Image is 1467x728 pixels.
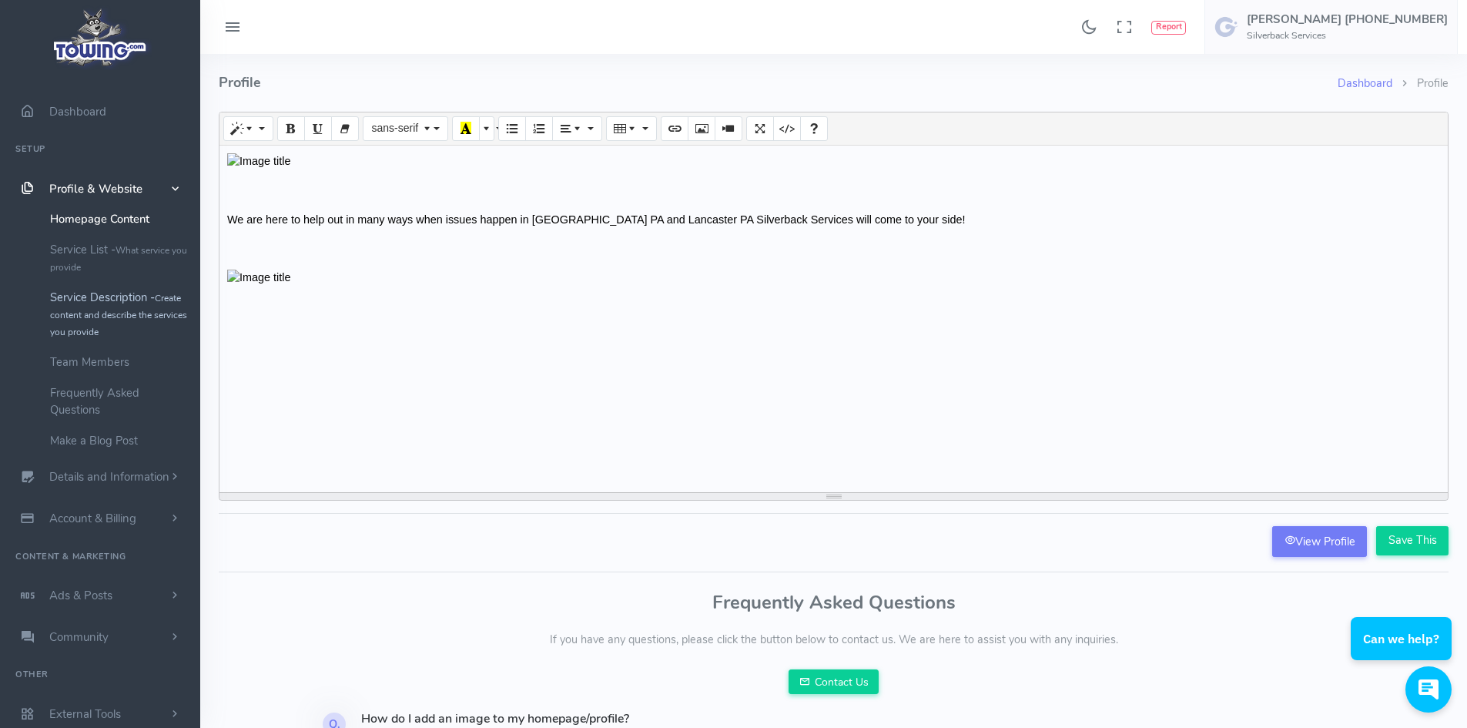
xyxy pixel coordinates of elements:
[219,493,1448,500] div: resize
[606,116,656,141] button: Table
[746,116,774,141] button: Full Screen
[773,116,801,141] button: Code View
[219,632,1449,649] p: If you have any questions, please click the button below to contact us. We are here to assist you...
[361,713,824,726] h4: How do I add an image to my homepage/profile?
[39,282,200,347] a: Service Description -Create content and describe the services you provide
[715,116,742,141] button: Video
[277,116,305,141] button: Bold (CTRL+B)
[49,104,106,119] span: Dashboard
[49,470,169,485] span: Details and Information
[49,5,152,70] img: logo
[1247,13,1448,25] h5: [PERSON_NAME] [PHONE_NUMBER]
[219,54,1338,112] h4: Profile
[39,347,200,377] a: Team Members
[1151,21,1186,35] button: Report
[304,116,332,141] button: Underline (CTRL+U)
[227,212,1440,229] p: We are here to help out in many ways when issues happen in [GEOGRAPHIC_DATA] PA and Lancaster PA ...
[39,234,200,282] a: Service List -What service you provide
[1392,75,1449,92] li: Profile
[552,116,602,141] button: Paragraph
[688,116,715,141] button: Picture
[1214,15,1239,39] img: user-image
[789,669,879,694] a: Contact Us
[49,588,112,603] span: Ads & Posts
[1376,526,1449,555] input: Save This
[49,181,142,196] span: Profile & Website
[39,377,200,425] a: Frequently Asked Questions
[331,116,359,141] button: Remove Font Style (CTRL+\)
[219,592,1449,612] h3: Frequently Asked Questions
[39,203,200,234] a: Homepage Content
[50,244,187,273] small: What service you provide
[227,153,290,170] img: Image title
[227,270,290,287] img: Image title
[452,116,480,141] button: Recent Color
[1247,31,1448,41] h6: Silverback Services
[800,116,828,141] button: Help
[49,629,109,645] span: Community
[479,116,494,141] button: More Color
[498,116,526,141] button: Unordered list (CTRL+SHIFT+NUM7)
[363,116,447,141] button: Font Family
[49,706,121,722] span: External Tools
[1338,75,1392,91] a: Dashboard
[223,116,273,141] button: Style
[50,292,187,338] small: Create content and describe the services you provide
[1341,575,1467,728] iframe: Conversations
[525,116,553,141] button: Ordered list (CTRL+SHIFT+NUM8)
[1272,526,1367,557] a: View Profile
[39,425,200,456] a: Make a Blog Post
[49,511,136,526] span: Account & Billing
[371,122,418,134] span: sans-serif
[661,116,688,141] button: Link (CTRL+K)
